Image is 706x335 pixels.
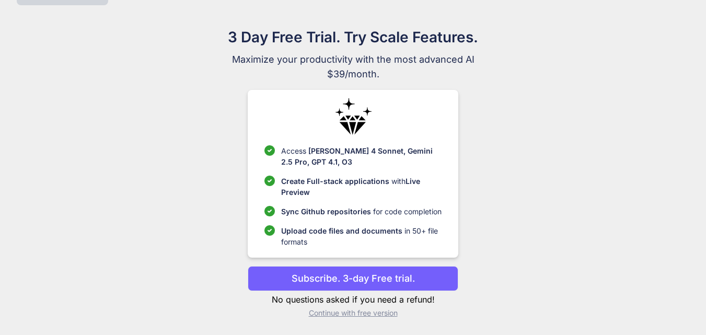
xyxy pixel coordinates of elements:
[248,266,458,291] button: Subscribe. 3-day Free trial.
[281,225,442,247] p: in 50+ file formats
[264,225,275,236] img: checklist
[292,271,415,285] p: Subscribe. 3-day Free trial.
[281,226,402,235] span: Upload code files and documents
[248,293,458,306] p: No questions asked if you need a refund!
[178,67,529,82] span: $39/month.
[248,308,458,318] p: Continue with free version
[281,207,371,216] span: Sync Github repositories
[264,176,275,186] img: checklist
[281,177,391,186] span: Create Full-stack applications
[281,206,442,217] p: for code completion
[281,176,442,198] p: with
[178,26,529,48] h1: 3 Day Free Trial. Try Scale Features.
[264,206,275,216] img: checklist
[178,52,529,67] span: Maximize your productivity with the most advanced AI
[264,145,275,156] img: checklist
[281,146,433,166] span: [PERSON_NAME] 4 Sonnet, Gemini 2.5 Pro, GPT 4.1, O3
[281,145,442,167] p: Access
